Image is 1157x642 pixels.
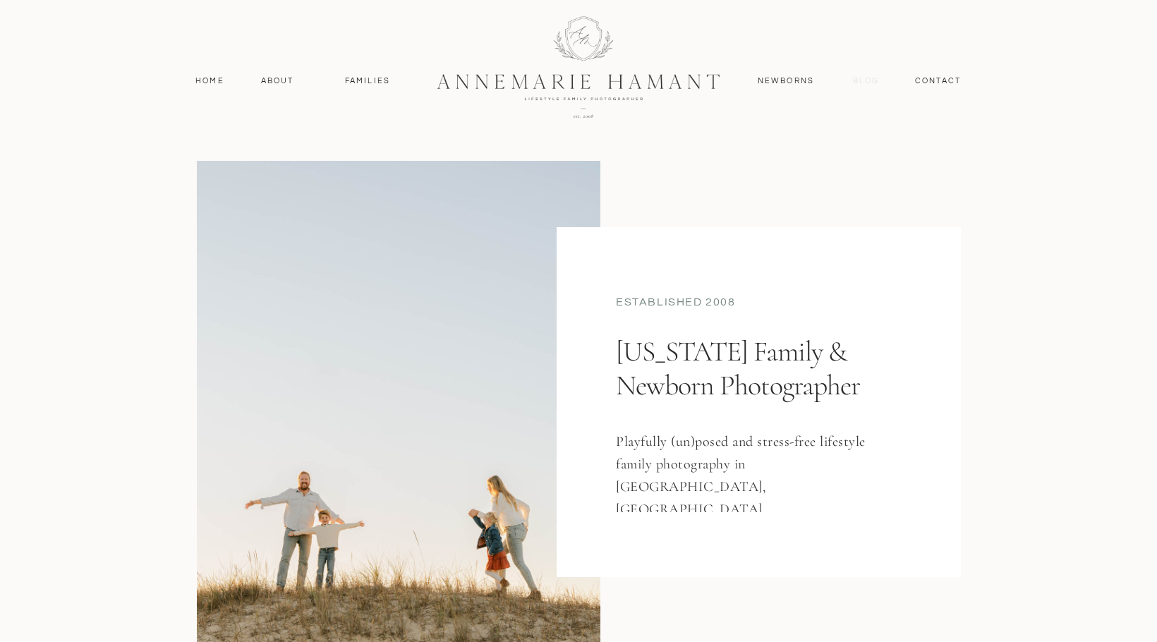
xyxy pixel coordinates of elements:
div: established 2008 [616,294,902,313]
a: Home [189,75,231,87]
a: Families [336,75,399,87]
a: Blog [849,75,883,87]
h1: [US_STATE] Family & Newborn Photographer [616,334,895,456]
a: About [257,75,298,87]
a: contact [907,75,969,87]
a: Newborns [752,75,820,87]
h3: Playfully (un)posed and stress-free lifestyle family photography in [GEOGRAPHIC_DATA], [GEOGRAPHI... [616,430,882,512]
